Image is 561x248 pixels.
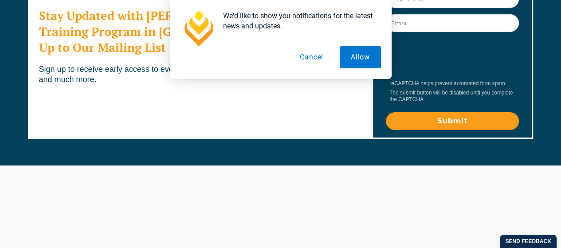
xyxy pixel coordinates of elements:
[386,112,519,130] input: Submit
[386,80,517,87] div: reCAPTCHA helps prevent automated form spam.
[180,11,216,46] img: notification icon
[386,90,517,103] div: The submit button will be disabled until you complete the CAPTCHA.
[216,11,381,31] div: We'd like to show you notifications for the latest news and updates.
[340,46,381,68] button: Allow
[289,46,334,68] button: Cancel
